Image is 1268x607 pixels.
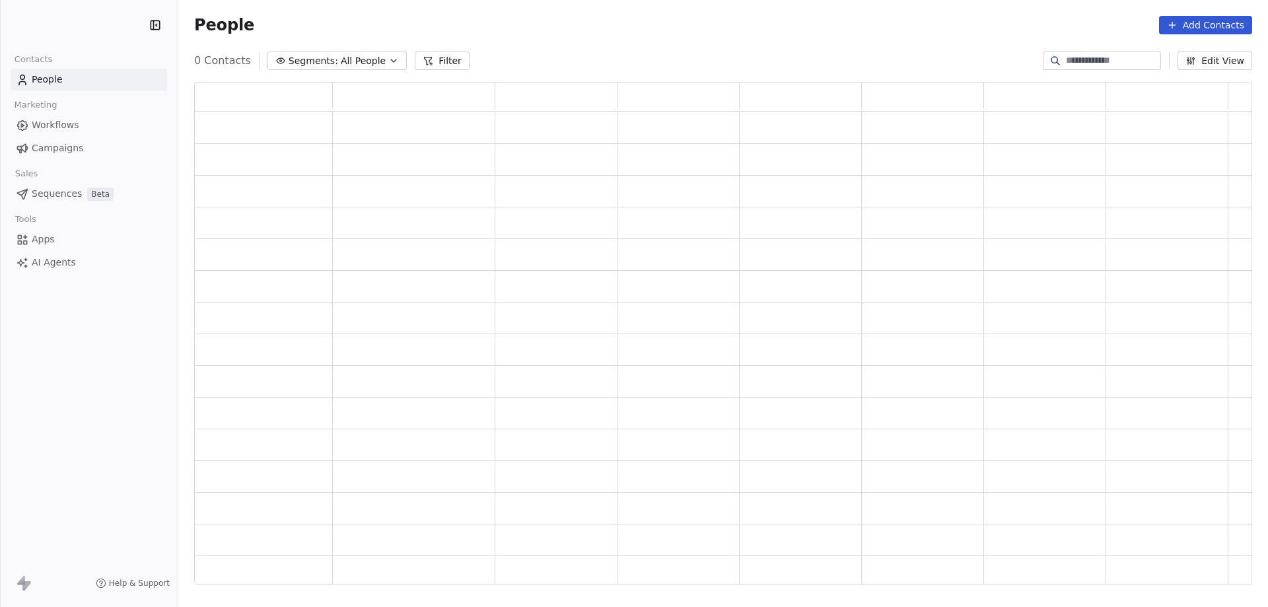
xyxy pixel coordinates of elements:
[194,53,251,69] span: 0 Contacts
[11,114,167,136] a: Workflows
[415,52,470,70] button: Filter
[32,256,76,269] span: AI Agents
[11,69,167,90] a: People
[1159,16,1252,34] button: Add Contacts
[32,232,55,246] span: Apps
[1178,52,1252,70] button: Edit View
[32,73,63,87] span: People
[109,578,170,589] span: Help & Support
[341,54,386,68] span: All People
[11,183,167,205] a: SequencesBeta
[11,229,167,250] a: Apps
[9,95,63,115] span: Marketing
[32,141,83,155] span: Campaigns
[96,578,170,589] a: Help & Support
[194,15,254,35] span: People
[32,187,82,201] span: Sequences
[32,118,79,132] span: Workflows
[11,137,167,159] a: Campaigns
[9,209,42,229] span: Tools
[9,50,58,69] span: Contacts
[289,54,338,68] span: Segments:
[9,164,44,184] span: Sales
[87,188,114,201] span: Beta
[11,252,167,273] a: AI Agents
